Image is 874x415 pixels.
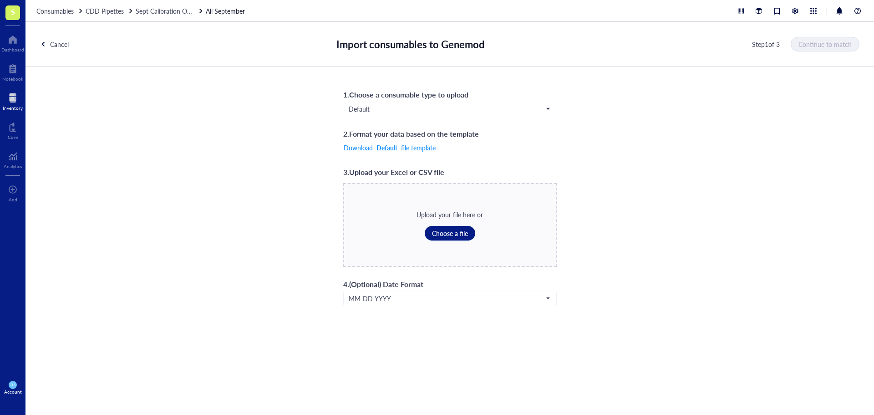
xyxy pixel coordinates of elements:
[376,144,397,151] b: Default
[9,197,17,202] div: Add
[8,120,18,140] a: Core
[4,389,22,395] div: Account
[343,278,557,291] div: 4 . (Optional) Date Format
[336,36,484,52] div: Import consumables to Genemod
[3,105,23,111] div: Inventory
[432,230,468,237] span: Choose a file
[401,144,436,151] span: file template
[349,294,549,302] span: MM-DD-YYYY
[425,226,475,241] button: Choose a file
[8,134,18,140] div: Core
[752,39,780,49] div: Step 1 of 3
[3,91,23,111] a: Inventory
[1,47,24,52] div: Dashboard
[343,166,557,179] div: 3 . Upload your Excel or CSV file
[206,6,247,16] a: All September
[349,105,549,113] span: Default
[50,39,69,49] div: Cancel
[2,61,23,82] a: Notebook
[86,6,134,16] a: CDD Pipettes
[343,140,436,155] button: DownloadDefaultfile template
[343,88,557,101] div: 1 . Choose a consumable type to upload
[10,383,15,387] span: DS
[86,6,124,15] span: CDD Pipettes
[1,32,24,52] a: Dashboard
[136,6,203,15] span: Sept Calibration Orange
[36,6,84,16] a: Consumables
[343,128,557,140] div: 2 . Format your data based on the template
[417,210,483,220] div: Upload your file here or
[136,6,204,16] a: Sept Calibration Orange
[791,37,859,51] button: Continue to match
[36,6,74,15] span: Consumables
[11,6,15,17] span: S
[4,164,22,169] div: Analytics
[2,76,23,82] div: Notebook
[344,144,373,151] span: Download
[4,149,22,169] a: Analytics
